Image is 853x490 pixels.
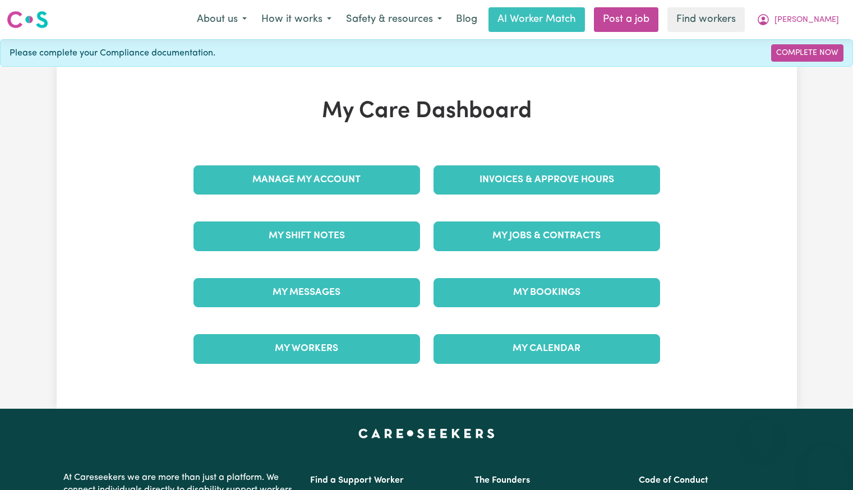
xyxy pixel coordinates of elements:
[339,8,449,31] button: Safety & resources
[310,476,404,485] a: Find a Support Worker
[358,429,495,438] a: Careseekers home page
[434,334,660,363] a: My Calendar
[434,221,660,251] a: My Jobs & Contracts
[193,334,420,363] a: My Workers
[749,8,846,31] button: My Account
[808,445,844,481] iframe: Button to launch messaging window
[193,221,420,251] a: My Shift Notes
[449,7,484,32] a: Blog
[434,278,660,307] a: My Bookings
[7,10,48,30] img: Careseekers logo
[594,7,658,32] a: Post a job
[10,47,215,60] span: Please complete your Compliance documentation.
[488,7,585,32] a: AI Worker Match
[193,278,420,307] a: My Messages
[190,8,254,31] button: About us
[667,7,745,32] a: Find workers
[750,418,772,441] iframe: Close message
[187,98,667,125] h1: My Care Dashboard
[639,476,708,485] a: Code of Conduct
[254,8,339,31] button: How it works
[774,14,839,26] span: [PERSON_NAME]
[434,165,660,195] a: Invoices & Approve Hours
[771,44,843,62] a: Complete Now
[7,7,48,33] a: Careseekers logo
[474,476,530,485] a: The Founders
[193,165,420,195] a: Manage My Account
